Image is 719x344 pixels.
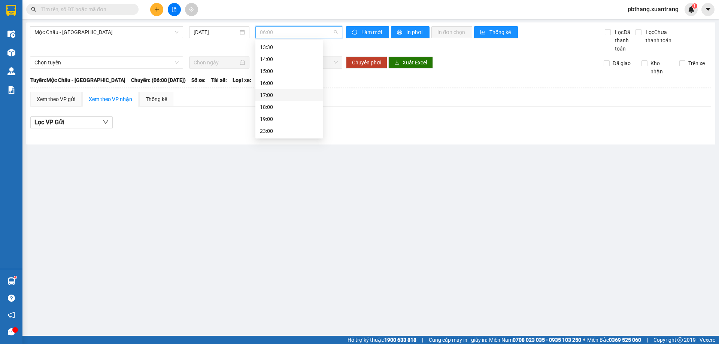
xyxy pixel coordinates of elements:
[6,5,16,16] img: logo-vxr
[429,336,487,344] span: Cung cấp máy in - giấy in:
[8,328,15,335] span: message
[260,43,318,51] div: 13:30
[8,295,15,302] span: question-circle
[701,3,715,16] button: caret-down
[489,28,512,36] span: Thống kê
[406,28,424,36] span: In phơi
[34,27,179,38] span: Mộc Châu - Hà Nội
[30,116,113,128] button: Lọc VP Gửi
[3,43,23,48] span: Người gửi:
[643,28,681,45] span: Lọc Chưa thanh toán
[168,3,181,16] button: file-add
[361,28,383,36] span: Làm mới
[612,28,635,53] span: Lọc Đã thanh toán
[431,26,472,38] button: In đơn chọn
[693,3,696,9] span: 1
[647,59,674,76] span: Kho nhận
[422,336,423,344] span: |
[41,5,130,13] input: Tìm tên, số ĐT hoặc mã đơn
[647,336,648,344] span: |
[194,58,238,67] input: Chọn ngày
[583,338,585,341] span: ⚪️
[260,27,338,38] span: 06:00
[260,103,318,111] div: 18:00
[346,26,389,38] button: syncLàm mới
[131,76,186,84] span: Chuyến: (06:00 [DATE])
[260,67,318,75] div: 15:00
[7,30,15,38] img: warehouse-icon
[260,91,318,99] div: 17:00
[233,76,251,84] span: Loại xe:
[7,86,15,94] img: solution-icon
[260,115,318,123] div: 19:00
[18,4,44,12] span: HAIVAN
[154,7,160,12] span: plus
[352,30,358,36] span: sync
[397,30,403,36] span: printer
[489,336,581,344] span: Miền Nam
[622,4,685,14] span: pbthang.xuantrang
[89,95,132,103] div: Xem theo VP nhận
[211,76,227,84] span: Tài xế:
[260,55,318,63] div: 14:00
[513,337,581,343] strong: 0708 023 035 - 0935 103 250
[388,57,433,69] button: downloadXuất Excel
[30,77,125,83] b: Tuyến: Mộc Châu - [GEOGRAPHIC_DATA]
[391,26,430,38] button: printerIn phơi
[150,3,163,16] button: plus
[9,13,53,21] span: XUANTRANG
[610,59,634,67] span: Đã giao
[7,277,15,285] img: warehouse-icon
[692,3,697,9] sup: 1
[685,59,708,67] span: Trên xe
[260,79,318,87] div: 16:00
[677,337,683,343] span: copyright
[60,7,109,19] span: VP [GEOGRAPHIC_DATA]
[688,6,695,13] img: icon-new-feature
[75,20,109,27] span: 0943559551
[146,95,167,103] div: Thống kê
[34,57,179,68] span: Chọn tuyến
[609,337,641,343] strong: 0369 525 060
[185,3,198,16] button: aim
[189,7,194,12] span: aim
[172,7,177,12] span: file-add
[7,49,15,57] img: warehouse-icon
[191,76,206,84] span: Số xe:
[474,26,518,38] button: bar-chartThống kê
[348,336,416,344] span: Hỗ trợ kỹ thuật:
[103,119,109,125] span: down
[14,276,16,278] sup: 1
[384,337,416,343] strong: 1900 633 818
[346,57,387,69] button: Chuyển phơi
[19,23,43,30] em: Logistics
[587,336,641,344] span: Miền Bắc
[8,311,15,319] span: notification
[34,118,64,127] span: Lọc VP Gửi
[194,28,238,36] input: 15/08/2025
[480,30,486,36] span: bar-chart
[260,127,318,135] div: 23:00
[3,53,55,63] span: 0984661234
[7,67,15,75] img: warehouse-icon
[705,6,712,13] span: caret-down
[3,48,26,52] span: Người nhận:
[37,95,75,103] div: Xem theo VP gửi
[31,7,36,12] span: search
